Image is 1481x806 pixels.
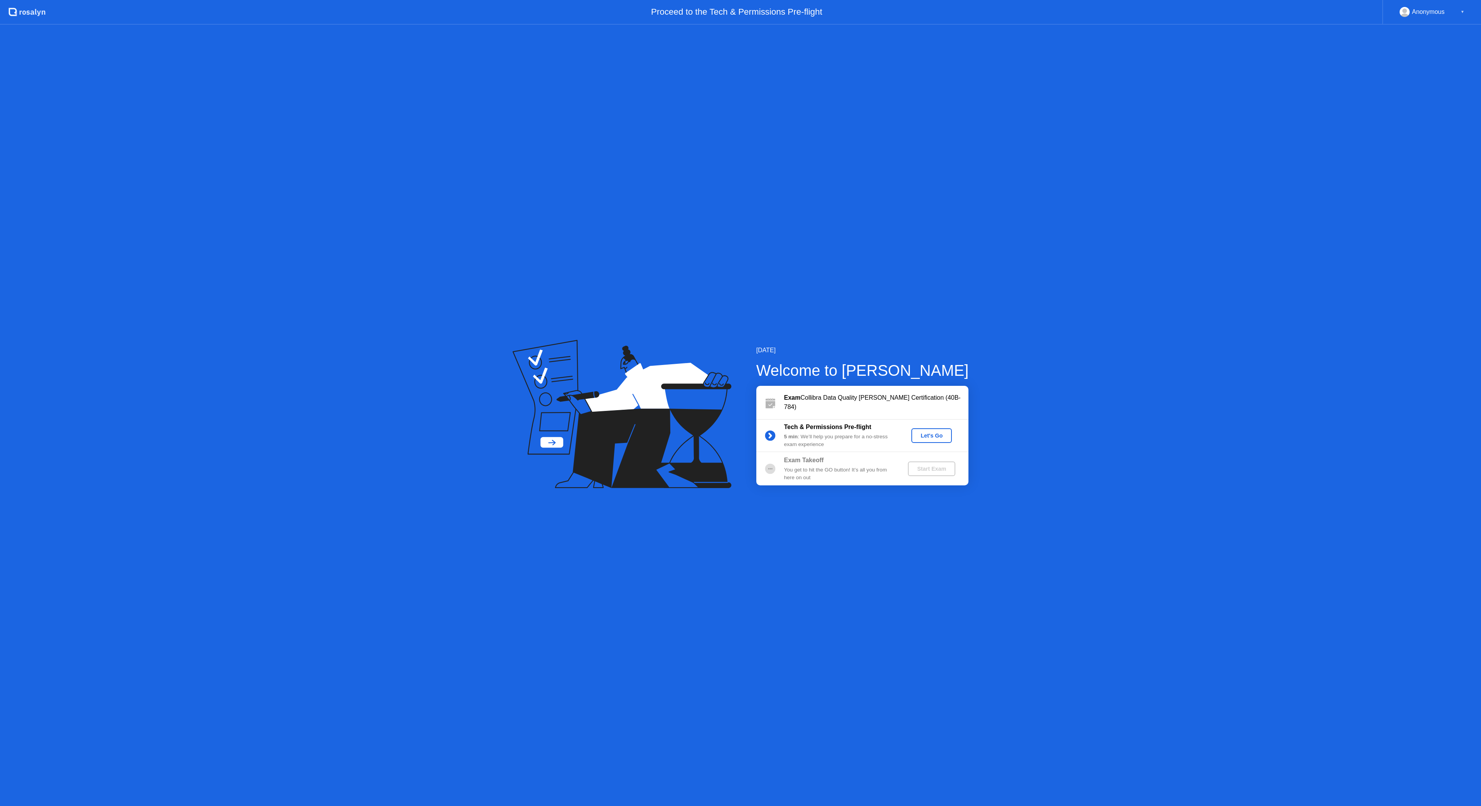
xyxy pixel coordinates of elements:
div: ▼ [1461,7,1464,17]
div: : We’ll help you prepare for a no-stress exam experience [784,433,895,449]
b: Tech & Permissions Pre-flight [784,424,871,430]
b: 5 min [784,434,798,439]
button: Start Exam [908,461,955,476]
div: Welcome to [PERSON_NAME] [756,359,969,382]
div: Let's Go [914,433,949,439]
div: [DATE] [756,346,969,355]
button: Let's Go [911,428,952,443]
b: Exam [784,394,801,401]
div: Start Exam [911,466,952,472]
div: You get to hit the GO button! It’s all you from here on out [784,466,895,482]
b: Exam Takeoff [784,457,824,463]
div: Anonymous [1412,7,1445,17]
div: Collibra Data Quality [PERSON_NAME] Certification (40B-784) [784,393,968,412]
